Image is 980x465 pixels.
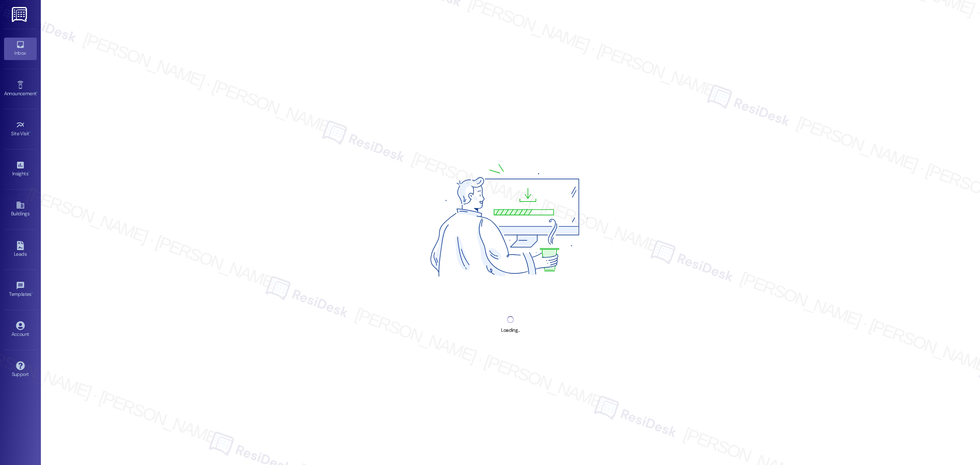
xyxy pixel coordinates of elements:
[29,130,31,135] span: •
[12,7,29,22] img: ResiDesk Logo
[36,89,38,95] span: •
[4,239,37,261] a: Leads
[4,38,37,60] a: Inbox
[4,319,37,341] a: Account
[4,279,37,301] a: Templates •
[28,170,29,175] span: •
[4,198,37,220] a: Buildings
[4,359,37,381] a: Support
[31,290,33,296] span: •
[4,158,37,180] a: Insights •
[4,118,37,140] a: Site Visit •
[501,326,519,335] div: Loading...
